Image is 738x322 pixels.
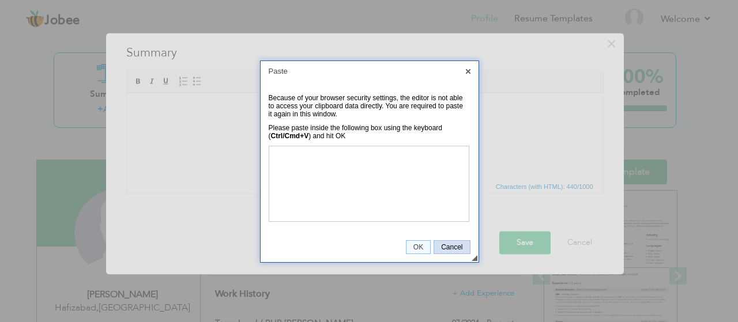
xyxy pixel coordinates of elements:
div: General [269,91,470,226]
a: Cancel [434,240,470,254]
div: Because of your browser security settings, the editor is not able to access your clipboard data d... [269,94,465,118]
a: OK [406,240,431,254]
div: Paste [261,61,479,81]
span: Cancel [434,243,469,251]
div: Please paste inside the following box using the keyboard ( ) and hit OK [269,124,465,140]
strong: Ctrl/Cmd+V [271,132,309,140]
a: Close [463,66,473,77]
iframe: Paste Area [269,146,469,222]
div: Resize [472,255,477,261]
span: OK [406,243,430,251]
